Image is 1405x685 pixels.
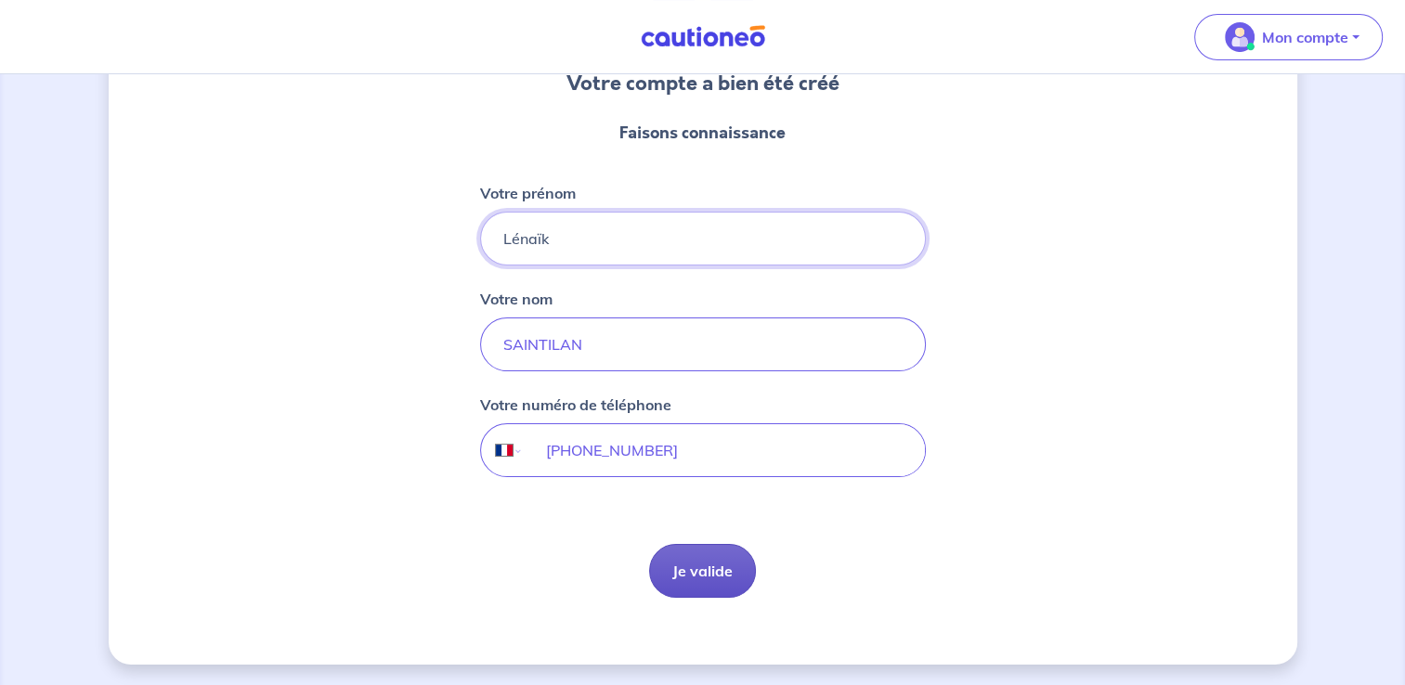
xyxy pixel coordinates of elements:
input: John [480,212,926,265]
p: Votre nom [480,288,553,310]
h3: Votre compte a bien été créé [566,69,839,98]
p: Votre numéro de téléphone [480,394,671,416]
input: Doe [480,317,926,371]
input: 06 34 34 34 34 [523,424,924,476]
img: Cautioneo [633,25,773,48]
button: illu_account_valid_menu.svgMon compte [1194,14,1383,60]
p: Votre prénom [480,182,576,204]
p: Faisons connaissance [619,121,786,145]
img: illu_account_valid_menu.svg [1225,22,1255,52]
button: Je valide [649,544,756,598]
p: Mon compte [1262,26,1348,48]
